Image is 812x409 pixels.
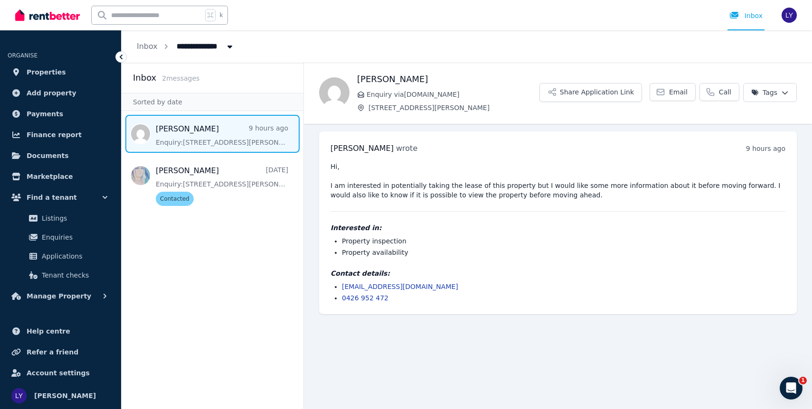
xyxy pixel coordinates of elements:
[8,84,113,102] a: Add property
[11,247,110,266] a: Applications
[8,188,113,207] button: Find a tenant
[156,123,288,147] a: [PERSON_NAME]9 hours agoEnquiry:[STREET_ADDRESS][PERSON_NAME].
[8,287,113,306] button: Manage Property
[330,144,394,153] span: [PERSON_NAME]
[729,11,763,20] div: Inbox
[27,171,73,182] span: Marketplace
[27,150,69,161] span: Documents
[27,108,63,120] span: Payments
[15,8,80,22] img: RentBetter
[743,83,797,102] button: Tags
[27,346,78,358] span: Refer a friend
[11,209,110,228] a: Listings
[42,232,106,243] span: Enquiries
[11,388,27,403] img: Liansu Yu
[330,223,785,232] h4: Interested in:
[27,290,91,302] span: Manage Property
[27,325,70,337] span: Help centre
[122,30,250,63] nav: Breadcrumb
[330,162,785,200] pre: Hi, I am interested in potentially taking the lease of this property but I would like some more i...
[342,283,458,290] a: [EMAIL_ADDRESS][DOMAIN_NAME]
[782,8,797,23] img: Liansu Yu
[162,74,199,82] span: 2 message s
[156,165,288,206] a: [PERSON_NAME][DATE]Enquiry:[STREET_ADDRESS][PERSON_NAME].Contacted
[11,266,110,285] a: Tenant checks
[42,251,106,262] span: Applications
[699,83,739,101] a: Call
[342,294,388,302] a: 0426 952 472
[122,93,303,111] div: Sorted by date
[330,269,785,278] h4: Contact details:
[122,111,303,215] nav: Message list
[8,363,113,382] a: Account settings
[11,228,110,247] a: Enquiries
[746,145,785,152] time: 9 hours ago
[27,87,76,99] span: Add property
[719,87,731,97] span: Call
[650,83,696,101] a: Email
[42,213,106,224] span: Listings
[780,377,803,400] iframe: Intercom live chat
[219,11,223,19] span: k
[751,88,777,97] span: Tags
[27,66,66,78] span: Properties
[357,73,539,86] h1: [PERSON_NAME]
[8,146,113,165] a: Documents
[8,52,38,59] span: ORGANISE
[34,390,96,401] span: [PERSON_NAME]
[368,103,539,112] span: [STREET_ADDRESS][PERSON_NAME]
[799,377,807,384] span: 1
[8,343,113,362] a: Refer a friend
[396,144,417,153] span: wrote
[27,192,77,203] span: Find a tenant
[539,83,642,102] button: Share Application Link
[27,367,90,379] span: Account settings
[8,125,113,144] a: Finance report
[367,90,539,99] span: Enquiry via [DOMAIN_NAME]
[669,87,688,97] span: Email
[27,129,82,140] span: Finance report
[133,71,156,84] h2: Inbox
[8,167,113,186] a: Marketplace
[342,236,785,246] li: Property inspection
[8,104,113,123] a: Payments
[8,63,113,82] a: Properties
[319,77,349,108] img: Taylor Macdonald
[137,42,158,51] a: Inbox
[42,270,106,281] span: Tenant checks
[8,322,113,341] a: Help centre
[342,248,785,257] li: Property availability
